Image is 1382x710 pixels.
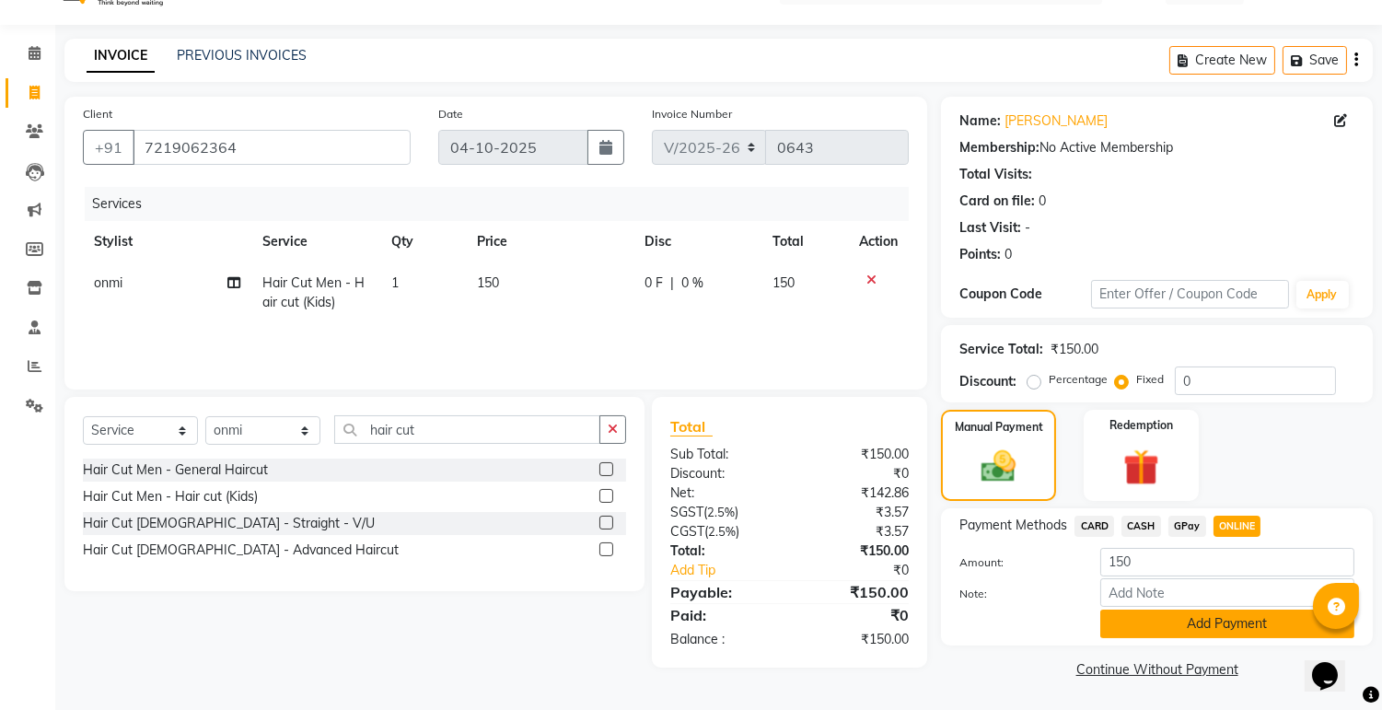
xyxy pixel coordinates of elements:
th: Service [251,221,380,262]
span: 2.5% [708,524,736,539]
div: Name: [959,111,1001,131]
div: Discount: [959,372,1016,391]
label: Manual Payment [955,419,1043,436]
span: ONLINE [1214,516,1261,537]
div: Sub Total: [656,445,790,464]
div: Services [85,187,923,221]
label: Fixed [1136,371,1164,388]
th: Total [761,221,849,262]
div: Service Total: [959,340,1043,359]
div: ₹0 [790,464,923,483]
div: Hair Cut [DEMOGRAPHIC_DATA] - Advanced Haircut [83,541,399,560]
label: Date [438,106,463,122]
div: 0 [1039,192,1046,211]
span: Total [670,417,713,436]
input: Add Note [1100,578,1354,607]
input: Enter Offer / Coupon Code [1091,280,1288,308]
div: Card on file: [959,192,1035,211]
label: Note: [946,586,1086,602]
input: Search by Name/Mobile/Email/Code [133,130,411,165]
div: ( ) [656,503,790,522]
label: Client [83,106,112,122]
a: PREVIOUS INVOICES [177,47,307,64]
div: Last Visit: [959,218,1021,238]
div: ₹0 [790,604,923,626]
div: 0 [1005,245,1012,264]
div: Coupon Code [959,285,1091,304]
img: _cash.svg [970,447,1026,486]
span: | [670,274,674,293]
div: ₹0 [812,561,923,580]
img: _gift.svg [1112,445,1170,490]
button: +91 [83,130,134,165]
div: Points: [959,245,1001,264]
a: [PERSON_NAME] [1005,111,1108,131]
div: Discount: [656,464,790,483]
button: Apply [1296,281,1349,308]
label: Percentage [1049,371,1108,388]
th: Price [466,221,633,262]
span: 1 [391,274,399,291]
a: INVOICE [87,40,155,73]
div: ₹150.00 [790,445,923,464]
div: Hair Cut [DEMOGRAPHIC_DATA] - Straight - V/U [83,514,375,533]
div: ( ) [656,522,790,541]
div: ₹150.00 [790,541,923,561]
div: ₹150.00 [790,630,923,649]
a: Add Tip [656,561,812,580]
span: CASH [1121,516,1161,537]
label: Redemption [1109,417,1173,434]
iframe: chat widget [1305,636,1364,692]
div: Membership: [959,138,1039,157]
div: Balance : [656,630,790,649]
th: Qty [380,221,466,262]
span: 150 [477,274,499,291]
span: CGST [670,523,704,540]
div: ₹142.86 [790,483,923,503]
div: Paid: [656,604,790,626]
button: Create New [1169,46,1275,75]
div: - [1025,218,1030,238]
button: Save [1283,46,1347,75]
span: onmi [94,274,122,291]
span: Payment Methods [959,516,1067,535]
th: Stylist [83,221,251,262]
div: Total: [656,541,790,561]
div: ₹150.00 [790,581,923,603]
label: Amount: [946,554,1086,571]
span: 2.5% [707,505,735,519]
div: No Active Membership [959,138,1354,157]
label: Invoice Number [652,106,732,122]
a: Continue Without Payment [945,660,1369,680]
div: Payable: [656,581,790,603]
span: 0 % [681,274,703,293]
div: ₹3.57 [790,522,923,541]
span: 0 F [645,274,663,293]
span: Hair Cut Men - Hair cut (Kids) [262,274,365,310]
span: SGST [670,504,703,520]
button: Add Payment [1100,610,1354,638]
div: Total Visits: [959,165,1032,184]
span: 150 [772,274,795,291]
th: Action [848,221,909,262]
span: GPay [1168,516,1206,537]
div: Hair Cut Men - Hair cut (Kids) [83,487,258,506]
div: ₹150.00 [1051,340,1098,359]
input: Search or Scan [334,415,600,444]
th: Disc [633,221,761,262]
span: CARD [1074,516,1114,537]
div: ₹3.57 [790,503,923,522]
div: Hair Cut Men - General Haircut [83,460,268,480]
div: Net: [656,483,790,503]
input: Amount [1100,548,1354,576]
